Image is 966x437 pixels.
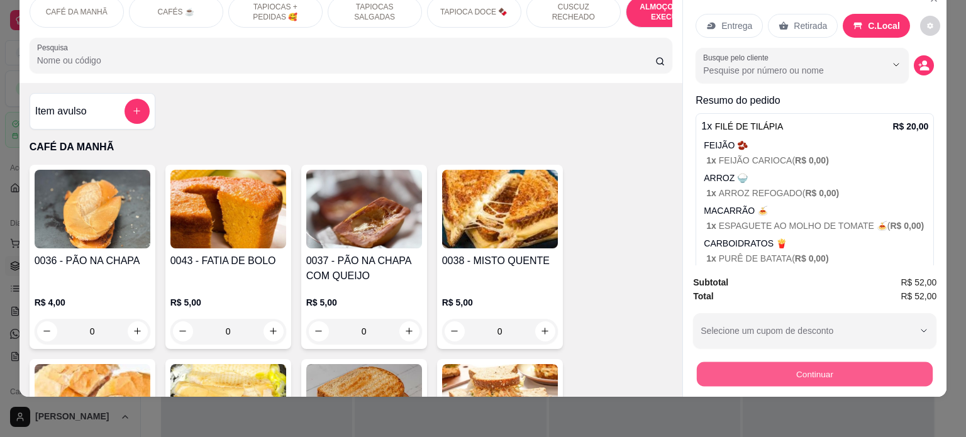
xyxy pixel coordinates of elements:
[920,16,940,36] button: decrease-product-quantity
[886,55,906,75] button: Show suggestions
[35,104,87,119] h4: Item avulso
[706,252,928,265] p: PURÊ DE BATATA (
[37,42,72,53] label: Pesquisa
[696,93,934,108] p: Resumo do pedido
[537,2,610,22] p: CUSCUZ RECHEADO
[697,362,933,387] button: Continuar
[125,99,150,124] button: add-separate-item
[442,253,558,268] h4: 0038 - MISTO QUENTE
[706,221,718,231] span: 1 x
[35,170,150,248] img: product-image
[706,188,718,198] span: 1 x
[46,7,108,17] p: CAFÉ DA MANHÃ
[170,296,286,309] p: R$ 5,00
[170,253,286,268] h4: 0043 - FATIA DE BOLO
[901,275,936,289] span: R$ 52,00
[442,296,558,309] p: R$ 5,00
[693,313,936,348] button: Selecione um cupom de desconto
[306,296,422,309] p: R$ 5,00
[701,119,783,134] p: 1 x
[693,277,728,287] strong: Subtotal
[239,2,312,22] p: TAPIOCAS + PEDIDAS 🥰
[706,154,928,167] p: FEIJÃO CARIOCA (
[706,187,928,199] p: ARROZ REFOGADO (
[704,204,928,217] p: MACARRÃO 🍝
[35,253,150,268] h4: 0036 - PÃO NA CHAPA
[703,52,773,63] label: Busque pelo cliente
[706,253,718,263] span: 1 x
[442,170,558,248] img: product-image
[715,121,784,131] span: FILÉ DE TILÁPIA
[338,2,411,22] p: TAPIOCAS SALGADAS
[892,120,928,133] p: R$ 20,00
[794,19,827,32] p: Retirada
[703,64,866,77] input: Busque pelo cliente
[704,237,928,250] p: CARBOIDRATOS 🍟
[37,54,655,67] input: Pesquisa
[868,19,900,32] p: C.Local
[721,19,752,32] p: Entrega
[693,291,713,301] strong: Total
[158,7,194,17] p: CAFÉS ☕️
[706,219,928,232] p: ESPAGUETE AO MOLHO DE TOMATE 🍝 (
[901,289,936,303] span: R$ 52,00
[440,7,508,17] p: TAPIOCA DOCE 🍫
[704,172,928,184] p: ARROZ 🍚
[35,296,150,309] p: R$ 4,00
[306,253,422,284] h4: 0037 - PÃO NA CHAPA COM QUEIJO
[30,140,673,155] p: CAFÉ DA MANHÃ
[805,188,839,198] span: R$ 0,00 )
[170,170,286,248] img: product-image
[636,2,709,22] p: ALMOÇO - PRATO EXECUTIVO
[706,155,718,165] span: 1 x
[704,139,928,152] p: FEIJÃO 🫘
[890,221,924,231] span: R$ 0,00 )
[914,55,934,75] button: decrease-product-quantity
[795,253,829,263] span: R$ 0,00 )
[795,155,829,165] span: R$ 0,00 )
[306,170,422,248] img: product-image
